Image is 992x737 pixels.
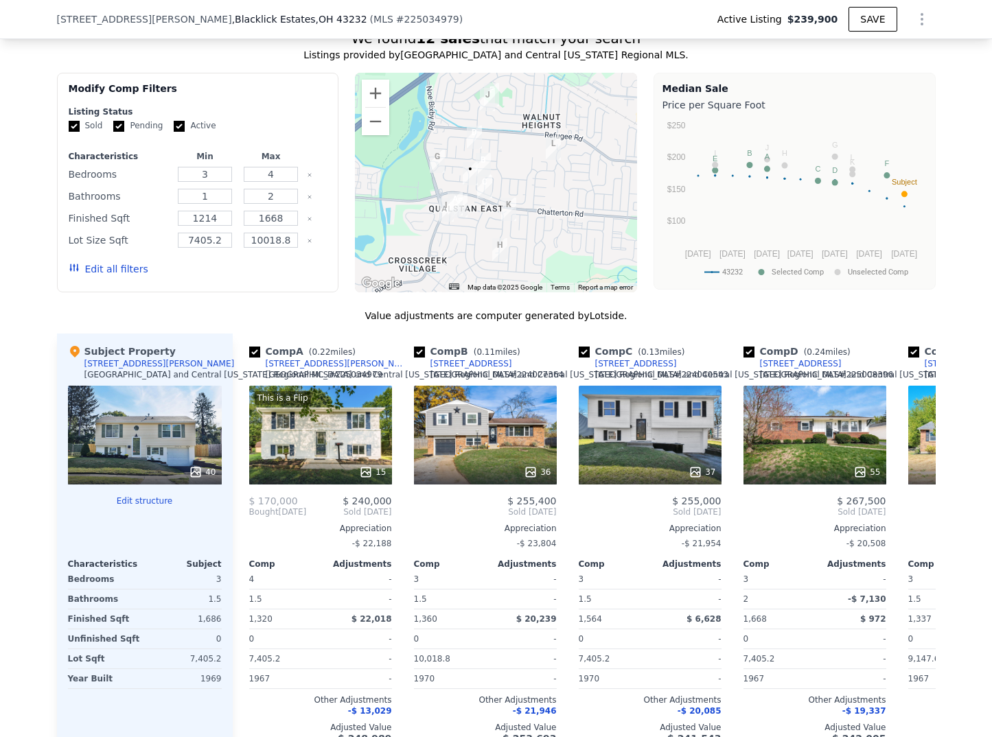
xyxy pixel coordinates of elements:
[303,347,361,357] span: ( miles)
[249,654,281,664] span: 7,405.2
[113,120,163,132] label: Pending
[818,649,886,668] div: -
[546,137,561,160] div: 2923 Falcon Bridge Drive
[667,216,685,226] text: $100
[266,358,408,369] div: [STREET_ADDRESS][PERSON_NAME]
[650,559,722,570] div: Adjustments
[249,669,318,688] div: 1967
[307,172,312,178] button: Clear
[174,151,235,162] div: Min
[667,152,685,162] text: $200
[249,634,255,644] span: 0
[113,121,124,132] input: Pending
[323,629,392,648] div: -
[818,669,886,688] div: -
[306,506,391,517] span: Sold [DATE]
[249,559,321,570] div: Comp
[807,347,825,357] span: 0.24
[255,391,311,405] div: This is a Flip
[414,344,526,358] div: Comp B
[358,274,404,292] a: Open this area in Google Maps (opens a new window)
[249,694,392,705] div: Other Adjustments
[358,274,404,292] img: Google
[743,589,812,609] div: 2
[815,559,886,570] div: Adjustments
[837,495,886,506] span: $ 267,500
[69,187,170,206] div: Bathrooms
[232,12,367,26] span: , Blacklick Estates
[484,83,499,106] div: 5042 Lindora Drive
[579,559,650,570] div: Comp
[908,574,914,584] span: 3
[321,559,392,570] div: Adjustments
[307,238,312,244] button: Clear
[743,654,775,664] span: 7,405.2
[579,344,691,358] div: Comp C
[850,158,855,166] text: K
[713,154,717,163] text: E
[579,589,647,609] div: 1.5
[174,121,185,132] input: Active
[68,559,145,570] div: Characteristics
[747,149,752,157] text: B
[579,506,722,517] span: Sold [DATE]
[476,153,491,176] div: 5112 Upton Road N
[743,358,842,369] a: [STREET_ADDRESS]
[853,465,880,479] div: 55
[449,283,459,290] button: Keyboard shortcuts
[148,609,222,629] div: 1,686
[68,495,222,506] button: Edit structure
[488,669,557,688] div: -
[414,614,437,624] span: 1,360
[743,574,749,584] span: 3
[57,309,936,323] div: Value adjustments are computer generated by Lotside .
[516,614,557,624] span: $ 20,239
[316,14,367,25] span: , OH 43232
[765,143,769,152] text: J
[57,12,232,26] span: [STREET_ADDRESS][PERSON_NAME]
[396,14,459,25] span: # 225034979
[662,82,927,95] div: Median Sale
[772,268,824,277] text: Selected Comp
[84,369,383,380] div: [GEOGRAPHIC_DATA] and Central [US_STATE] Regional MLS # 225034979
[507,495,556,506] span: $ 255,400
[148,669,222,688] div: 1969
[842,706,886,716] span: -$ 19,337
[323,649,392,668] div: -
[145,559,222,570] div: Subject
[68,649,142,668] div: Lot Sqft
[848,594,886,604] span: -$ 7,130
[249,495,298,506] span: $ 170,000
[579,634,584,644] span: 0
[743,506,886,517] span: Sold [DATE]
[480,88,495,111] div: 2640 Lindora Place
[848,268,908,277] text: Unselected Comp
[57,48,936,62] div: Listings provided by [GEOGRAPHIC_DATA] and Central [US_STATE] Regional MLS .
[764,152,770,161] text: A
[760,358,842,369] div: [STREET_ADDRESS]
[68,609,142,629] div: Finished Sqft
[249,722,392,733] div: Adjusted Value
[849,7,897,32] button: SAVE
[148,649,222,668] div: 7,405.2
[595,358,677,369] div: [STREET_ADDRESS]
[439,198,454,222] div: 3119 Hatfield Court
[467,126,482,149] div: 2800 Maywood Road
[249,506,279,517] span: Bought
[641,347,660,357] span: 0.13
[517,539,557,548] span: -$ 23,804
[781,149,787,157] text: H
[249,358,408,369] a: [STREET_ADDRESS][PERSON_NAME]
[362,108,389,135] button: Zoom out
[148,629,222,648] div: 0
[430,150,445,173] div: 4815 Talbert Drive
[908,559,980,570] div: Comp
[908,589,977,609] div: 1.5
[908,614,932,624] span: 1,337
[787,249,813,259] text: [DATE]
[249,574,255,584] span: 4
[579,722,722,733] div: Adjusted Value
[662,115,927,286] div: A chart.
[672,495,721,506] span: $ 255,000
[241,151,301,162] div: Max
